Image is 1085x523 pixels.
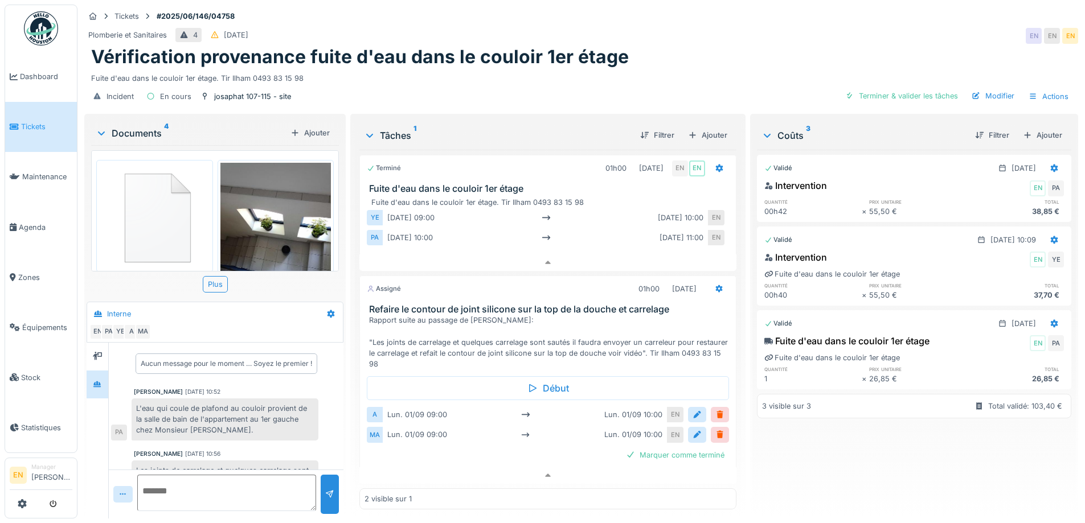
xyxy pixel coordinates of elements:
a: Maintenance [5,152,77,202]
span: Zones [18,272,72,283]
div: × [862,206,869,217]
div: Fuite d'eau dans le couloir 1er étage. Tir Ilham 0493 83 15 98 [371,197,728,208]
div: [DATE] 10:56 [185,450,220,458]
div: Les joints de carrelage et quelques carrelage sont sautés il faudra envoyer un carreleur pour res... [132,460,318,513]
div: PA [101,324,117,340]
div: Rapport suite au passage de [PERSON_NAME]: "Les joints de carrelage et quelques carrelage sont sa... [369,315,731,369]
li: [PERSON_NAME] [31,463,72,487]
span: Tickets [21,121,72,132]
div: YE [1048,252,1064,267]
div: [DATE] 10:00 [DATE] 11:00 [383,230,708,245]
a: Stock [5,352,77,402]
div: Tâches [364,129,630,142]
a: Tickets [5,102,77,152]
div: PA [1048,180,1064,196]
img: 84750757-fdcc6f00-afbb-11ea-908a-1074b026b06b.png [99,163,210,269]
span: Stock [21,372,72,383]
div: Plomberie et Sanitaires [88,30,167,40]
span: Dashboard [20,71,72,82]
div: EN [1030,180,1046,196]
div: Fuite d'eau dans le couloir 1er étage. Tir Ilham 0493 83 15 98 [91,68,1071,84]
div: EN [89,324,105,340]
div: lun. 01/09 09:00 lun. 01/09 10:00 [383,427,667,442]
h6: prix unitaire [869,365,967,373]
div: EN [1030,252,1046,267]
img: Badge_color-CXgf-gQk.svg [24,11,58,46]
div: EN [1026,28,1042,44]
div: Filtrer [636,127,679,143]
sup: 1 [413,129,416,142]
div: 55,50 € [869,206,967,217]
a: Agenda [5,202,77,252]
div: 2 visible sur 1 [365,493,412,504]
div: Intervention [764,250,827,264]
div: 37,70 € [967,290,1064,300]
div: Incident [107,91,134,102]
strong: #2025/06/146/04758 [152,11,239,22]
div: Interne [107,308,131,319]
div: En cours [160,91,191,102]
div: 01h00 [638,283,660,294]
div: Intervention [764,179,827,192]
h6: prix unitaire [869,282,967,289]
div: [DATE] 10:09 [990,234,1036,245]
div: 00h42 [764,206,862,217]
div: lun. 01/09 09:00 lun. 01/09 10:00 [383,407,667,422]
h1: Vérification provenance fuite d'eau dans le couloir 1er étage [91,46,629,68]
div: EN [668,427,683,442]
h6: quantité [764,198,862,205]
div: YE [112,324,128,340]
h6: total [967,282,1064,289]
h6: quantité [764,365,862,373]
div: [DATE] [1012,163,1036,174]
span: Statistiques [21,422,72,433]
span: Agenda [19,222,72,233]
div: YE [367,210,383,225]
div: EN [1030,335,1046,351]
div: [DATE] [224,30,248,40]
div: [DATE] 10:52 [185,388,220,396]
div: Documents [96,126,286,140]
div: EN [668,407,683,422]
div: Terminé [367,163,401,173]
div: Validé [764,235,792,245]
div: MA [367,427,383,442]
a: Zones [5,252,77,302]
div: EN [689,160,705,176]
div: Ajouter [1018,127,1067,143]
div: PA [111,425,127,440]
div: EN [672,160,688,176]
div: Marquer comme terminé [621,447,729,463]
h6: total [967,198,1064,205]
sup: 4 [164,126,169,140]
a: Statistiques [5,402,77,452]
a: Dashboard [5,52,77,102]
li: EN [10,467,27,484]
div: Fuite d'eau dans le couloir 1er étage [764,334,930,348]
div: [DATE] [1012,318,1036,329]
div: Début [367,376,728,400]
div: EN [709,230,724,245]
a: EN Manager[PERSON_NAME] [10,463,72,490]
div: Coûts [761,129,966,142]
div: [DATE] 09:00 [DATE] 10:00 [383,210,708,225]
div: 26,85 € [869,373,967,384]
div: Terminer & valider les tâches [841,88,963,104]
div: 00h40 [764,290,862,300]
span: Maintenance [22,171,72,182]
div: Tickets [114,11,139,22]
div: EN [1062,28,1078,44]
div: Aucun message pour le moment … Soyez le premier ! [141,359,312,369]
div: 55,50 € [869,290,967,300]
h6: prix unitaire [869,198,967,205]
div: × [862,290,869,300]
div: Filtrer [971,127,1014,143]
span: Équipements [22,322,72,333]
div: A [367,407,383,422]
div: Assigné [367,284,401,294]
div: × [862,373,869,384]
div: PA [367,230,383,245]
div: 3 visible sur 3 [762,401,811,411]
div: 26,85 € [967,373,1064,384]
h3: Fuite d'eau dans le couloir 1er étage [369,183,731,194]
